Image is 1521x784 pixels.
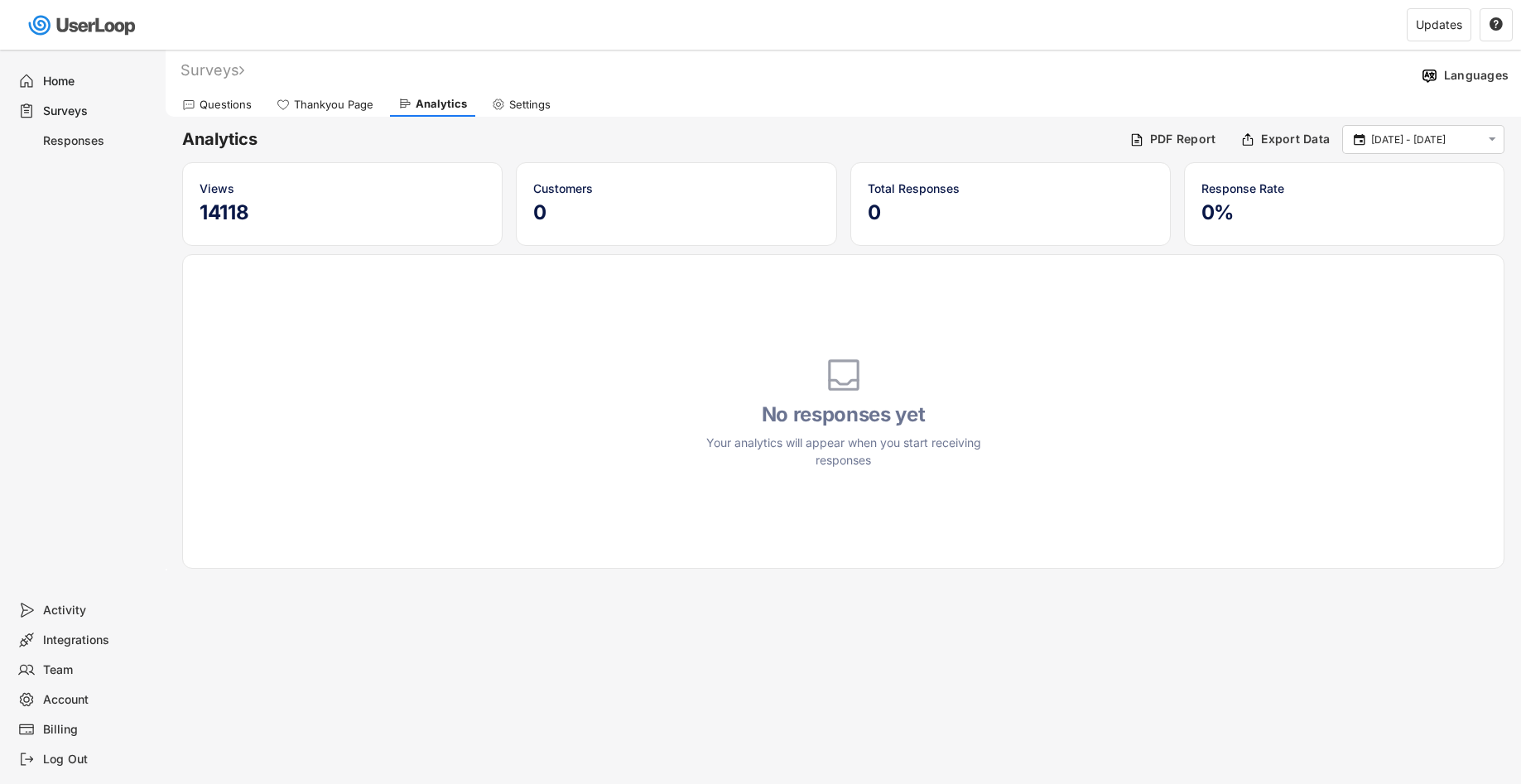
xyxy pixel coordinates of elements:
[200,98,252,112] div: Questions
[43,752,152,767] div: Log Out
[533,180,819,197] div: Customers
[1416,19,1462,31] div: Updates
[868,180,1153,197] div: Total Responses
[1485,132,1499,147] button: 
[43,692,152,708] div: Account
[868,200,1153,225] h5: 0
[43,603,152,618] div: Activity
[43,632,152,648] div: Integrations
[43,74,152,89] div: Home
[182,128,1117,151] h6: Analytics
[1201,200,1487,225] h5: 0%
[533,200,819,225] h5: 0
[25,8,142,42] img: userloop-logo-01.svg
[1201,180,1487,197] div: Response Rate
[43,103,152,119] div: Surveys
[1490,17,1503,31] text: 
[1150,132,1216,147] div: PDF Report
[200,200,485,225] h5: 14118
[1421,67,1438,84] img: Language%20Icon.svg
[509,98,551,112] div: Settings
[1489,132,1496,147] text: 
[43,133,152,149] div: Responses
[416,97,467,111] div: Analytics
[695,402,993,427] h4: No responses yet
[180,60,244,79] div: Surveys
[695,434,993,469] div: Your analytics will appear when you start receiving responses
[1489,17,1504,32] button: 
[200,180,485,197] div: Views
[1261,132,1330,147] div: Export Data
[1351,132,1367,147] button: 
[1371,132,1480,148] input: Select Date Range
[1444,68,1509,83] div: Languages
[1354,132,1365,147] text: 
[294,98,373,112] div: Thankyou Page
[43,722,152,738] div: Billing
[43,662,152,678] div: Team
